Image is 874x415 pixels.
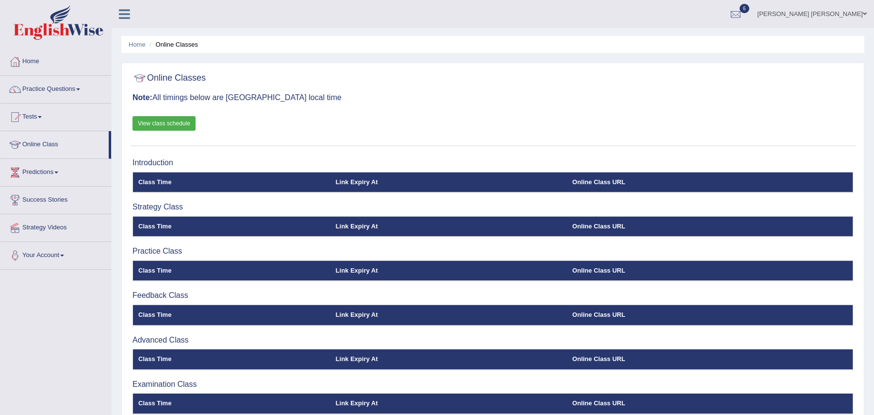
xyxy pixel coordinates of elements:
[133,349,330,370] th: Class Time
[0,159,111,183] a: Predictions
[0,214,111,239] a: Strategy Videos
[567,216,853,237] th: Online Class URL
[567,349,853,370] th: Online Class URL
[132,203,853,211] h3: Strategy Class
[0,187,111,211] a: Success Stories
[132,380,853,389] h3: Examination Class
[330,394,567,414] th: Link Expiry At
[740,4,749,13] span: 6
[133,216,330,237] th: Class Time
[133,305,330,325] th: Class Time
[330,172,567,192] th: Link Expiry At
[0,131,109,156] a: Online Class
[567,305,853,325] th: Online Class URL
[567,260,853,281] th: Online Class URL
[133,260,330,281] th: Class Time
[0,48,111,72] a: Home
[0,76,111,100] a: Practice Questions
[330,216,567,237] th: Link Expiry At
[132,158,853,167] h3: Introduction
[567,394,853,414] th: Online Class URL
[0,242,111,266] a: Your Account
[133,394,330,414] th: Class Time
[132,247,853,256] h3: Practice Class
[129,41,146,48] a: Home
[330,260,567,281] th: Link Expiry At
[0,104,111,128] a: Tests
[132,291,853,300] h3: Feedback Class
[567,172,853,192] th: Online Class URL
[132,116,196,131] a: View class schedule
[132,93,152,102] b: Note:
[132,336,853,345] h3: Advanced Class
[330,305,567,325] th: Link Expiry At
[330,349,567,370] th: Link Expiry At
[147,40,198,49] li: Online Classes
[132,93,853,102] h3: All timings below are [GEOGRAPHIC_DATA] local time
[133,172,330,192] th: Class Time
[132,71,206,86] h2: Online Classes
